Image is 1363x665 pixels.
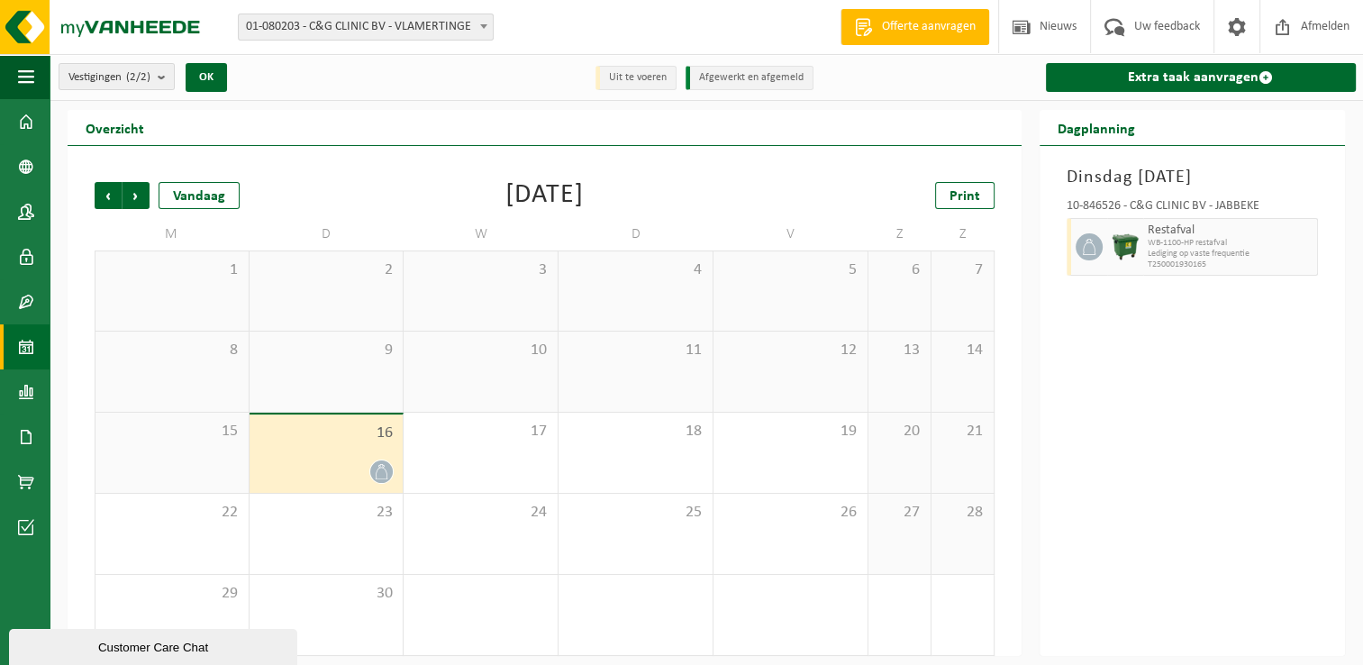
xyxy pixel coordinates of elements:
[95,218,250,251] td: M
[940,341,985,360] span: 14
[931,218,995,251] td: Z
[722,260,859,280] span: 5
[568,260,704,280] span: 4
[95,182,122,209] span: Vorige
[413,341,549,360] span: 10
[940,503,985,523] span: 28
[568,422,704,442] span: 18
[722,503,859,523] span: 26
[1112,233,1139,260] img: WB-1100-HPE-GN-01
[877,260,922,280] span: 6
[68,64,150,91] span: Vestigingen
[1067,200,1319,218] div: 10-846526 - C&G CLINIC BV - JABBEKE
[59,63,175,90] button: Vestigingen(2/2)
[413,422,549,442] span: 17
[568,503,704,523] span: 25
[126,71,150,83] count: (2/2)
[1046,63,1357,92] a: Extra taak aanvragen
[259,341,395,360] span: 9
[123,182,150,209] span: Volgende
[595,66,677,90] li: Uit te voeren
[413,503,549,523] span: 24
[940,260,985,280] span: 7
[1067,164,1319,191] h3: Dinsdag [DATE]
[404,218,559,251] td: W
[713,218,868,251] td: V
[940,422,985,442] span: 21
[559,218,713,251] td: D
[686,66,813,90] li: Afgewerkt en afgemeld
[841,9,989,45] a: Offerte aanvragen
[1148,249,1313,260] span: Lediging op vaste frequentie
[722,341,859,360] span: 12
[877,503,922,523] span: 27
[935,182,995,209] a: Print
[868,218,931,251] td: Z
[877,422,922,442] span: 20
[568,341,704,360] span: 11
[104,260,240,280] span: 1
[877,18,980,36] span: Offerte aanvragen
[259,424,395,443] span: 16
[104,503,240,523] span: 22
[877,341,922,360] span: 13
[104,341,240,360] span: 8
[722,422,859,442] span: 19
[1148,223,1313,238] span: Restafval
[238,14,494,41] span: 01-080203 - C&G CLINIC BV - VLAMERTINGE
[505,182,584,209] div: [DATE]
[259,503,395,523] span: 23
[259,584,395,604] span: 30
[250,218,404,251] td: D
[239,14,493,40] span: 01-080203 - C&G CLINIC BV - VLAMERTINGE
[104,422,240,442] span: 15
[413,260,549,280] span: 3
[1148,260,1313,270] span: T250001930165
[159,182,240,209] div: Vandaag
[68,110,162,145] h2: Overzicht
[1040,110,1153,145] h2: Dagplanning
[259,260,395,280] span: 2
[186,63,227,92] button: OK
[104,584,240,604] span: 29
[9,625,301,665] iframe: chat widget
[950,189,980,204] span: Print
[1148,238,1313,249] span: WB-1100-HP restafval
